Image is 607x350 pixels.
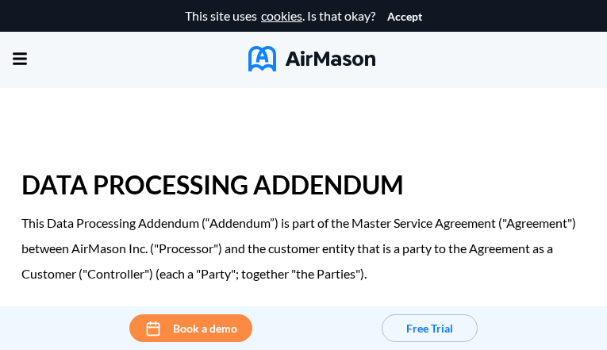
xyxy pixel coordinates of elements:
[387,10,422,23] button: Accept cookies
[129,314,252,342] button: Book a demo
[21,210,586,287] p: This Data Processing Addendum (“Addendum”) is part of the Master Service Agreement ("Agreement") ...
[21,160,586,210] h1: DATA PROCESSING ADDENDUM
[261,9,302,23] a: cookies
[248,46,375,71] img: AirMason Logo
[382,314,478,342] button: Free Trial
